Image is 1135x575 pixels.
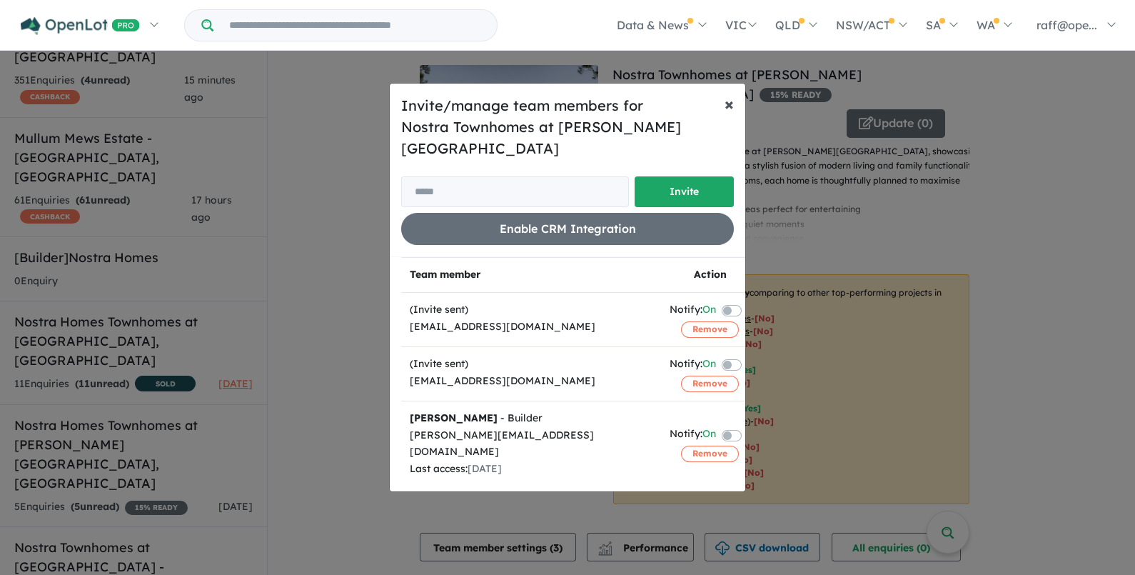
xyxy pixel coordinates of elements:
button: Invite [635,176,734,207]
button: Enable CRM Integration [401,213,734,245]
div: Notify: [670,301,716,321]
input: Try estate name, suburb, builder or developer [216,10,494,41]
div: Notify: [670,356,716,375]
span: On [702,356,716,375]
span: On [702,426,716,445]
span: On [702,301,716,321]
th: Action [661,258,759,293]
div: - Builder [410,410,652,427]
th: Team member [401,258,661,293]
div: Notify: [670,426,716,445]
div: [EMAIL_ADDRESS][DOMAIN_NAME] [410,319,652,336]
strong: [PERSON_NAME] [410,411,498,424]
button: Remove [681,376,739,391]
span: [DATE] [468,462,502,475]
div: [EMAIL_ADDRESS][DOMAIN_NAME] [410,373,652,390]
div: [PERSON_NAME][EMAIL_ADDRESS][DOMAIN_NAME] [410,427,652,461]
div: (Invite sent) [410,301,652,319]
span: × [725,93,734,114]
img: Openlot PRO Logo White [21,17,140,35]
h5: Invite/manage team members for Nostra Townhomes at [PERSON_NAME][GEOGRAPHIC_DATA] [401,95,734,159]
div: Last access: [410,461,652,478]
span: raff@ope... [1036,18,1097,32]
button: Remove [681,321,739,337]
div: (Invite sent) [410,356,652,373]
button: Remove [681,446,739,461]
